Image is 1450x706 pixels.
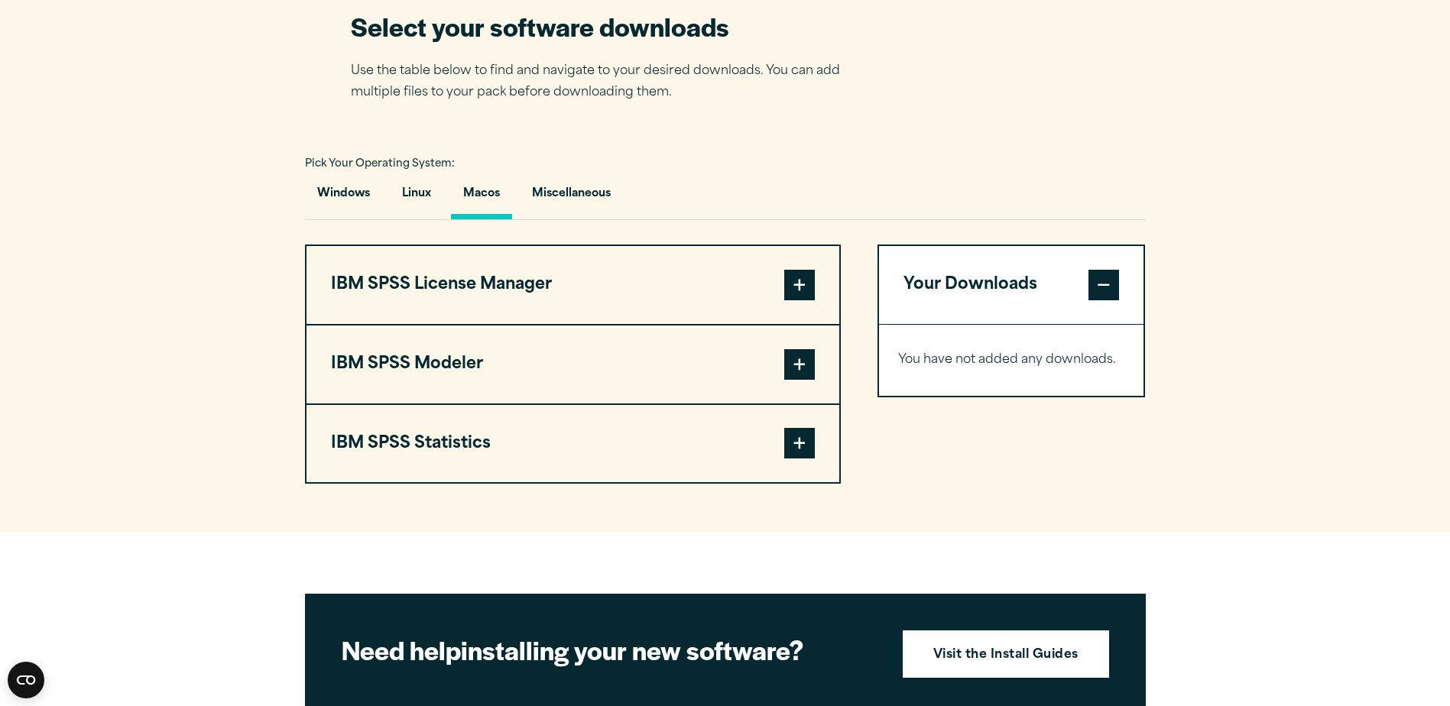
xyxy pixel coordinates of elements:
[342,631,461,668] strong: Need help
[451,176,512,219] button: Macos
[879,324,1144,396] div: Your Downloads
[351,60,863,105] p: Use the table below to find and navigate to your desired downloads. You can add multiple files to...
[879,246,1144,324] button: Your Downloads
[307,405,839,483] button: IBM SPSS Statistics
[307,246,839,324] button: IBM SPSS License Manager
[305,176,382,219] button: Windows
[520,176,623,219] button: Miscellaneous
[342,633,877,667] h2: installing your new software?
[305,159,455,169] span: Pick Your Operating System:
[933,646,1079,666] strong: Visit the Install Guides
[8,662,44,698] button: Open CMP widget
[898,349,1125,371] p: You have not added any downloads.
[390,176,443,219] button: Linux
[903,630,1109,678] a: Visit the Install Guides
[351,9,863,44] h2: Select your software downloads
[307,325,839,403] button: IBM SPSS Modeler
